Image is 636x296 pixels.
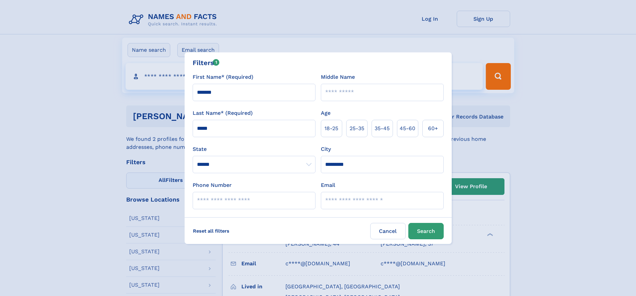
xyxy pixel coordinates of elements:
[321,73,355,81] label: Middle Name
[375,124,390,132] span: 35‑45
[370,223,406,239] label: Cancel
[193,58,220,68] div: Filters
[321,181,335,189] label: Email
[325,124,338,132] span: 18‑25
[189,223,234,239] label: Reset all filters
[193,145,315,153] label: State
[193,73,253,81] label: First Name* (Required)
[408,223,444,239] button: Search
[428,124,438,132] span: 60+
[400,124,415,132] span: 45‑60
[321,145,331,153] label: City
[193,181,232,189] label: Phone Number
[350,124,364,132] span: 25‑35
[321,109,331,117] label: Age
[193,109,253,117] label: Last Name* (Required)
